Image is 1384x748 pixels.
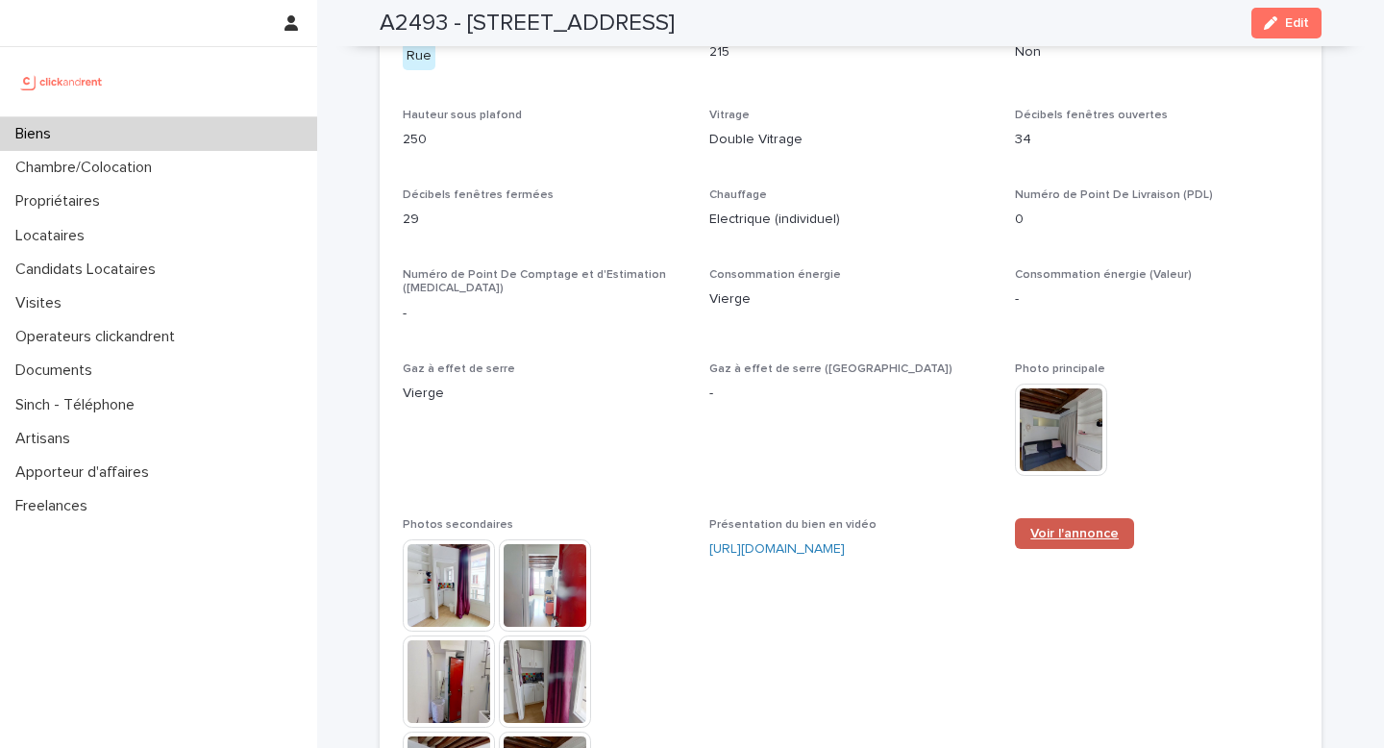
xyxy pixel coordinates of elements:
[403,384,686,404] p: Vierge
[709,289,993,310] p: Vierge
[709,519,877,531] span: Présentation du bien en vidéo
[1015,269,1192,281] span: Consommation énergie (Valeur)
[709,210,993,230] p: Electrique (individuel)
[1015,110,1168,121] span: Décibels fenêtres ouvertes
[8,227,100,245] p: Locataires
[1015,130,1298,150] p: 34
[709,42,993,62] p: 215
[1015,42,1298,62] p: Non
[380,10,675,37] h2: A2493 - [STREET_ADDRESS]
[8,396,150,414] p: Sinch - Téléphone
[8,192,115,211] p: Propriétaires
[403,519,513,531] span: Photos secondaires
[8,328,190,346] p: Operateurs clickandrent
[1251,8,1322,38] button: Edit
[8,261,171,279] p: Candidats Locataires
[403,130,686,150] p: 250
[1015,210,1298,230] p: 0
[1015,518,1134,549] a: Voir l'annonce
[403,189,554,201] span: Décibels fenêtres fermées
[8,159,167,177] p: Chambre/Colocation
[709,189,767,201] span: Chauffage
[403,110,522,121] span: Hauteur sous plafond
[15,62,109,101] img: UCB0brd3T0yccxBKYDjQ
[709,542,845,556] a: [URL][DOMAIN_NAME]
[8,497,103,515] p: Freelances
[8,430,86,448] p: Artisans
[1015,189,1213,201] span: Numéro de Point De Livraison (PDL)
[8,362,108,380] p: Documents
[1015,289,1298,310] p: -
[403,304,686,324] p: -
[8,294,77,312] p: Visites
[403,363,515,375] span: Gaz à effet de serre
[403,210,686,230] p: 29
[709,110,750,121] span: Vitrage
[8,463,164,482] p: Apporteur d'affaires
[709,130,993,150] p: Double Vitrage
[403,42,435,70] div: Rue
[709,269,841,281] span: Consommation énergie
[709,384,993,404] p: -
[709,363,952,375] span: Gaz à effet de serre ([GEOGRAPHIC_DATA])
[403,269,666,294] span: Numéro de Point De Comptage et d'Estimation ([MEDICAL_DATA])
[1015,363,1105,375] span: Photo principale
[8,125,66,143] p: Biens
[1285,16,1309,30] span: Edit
[1030,527,1119,540] span: Voir l'annonce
